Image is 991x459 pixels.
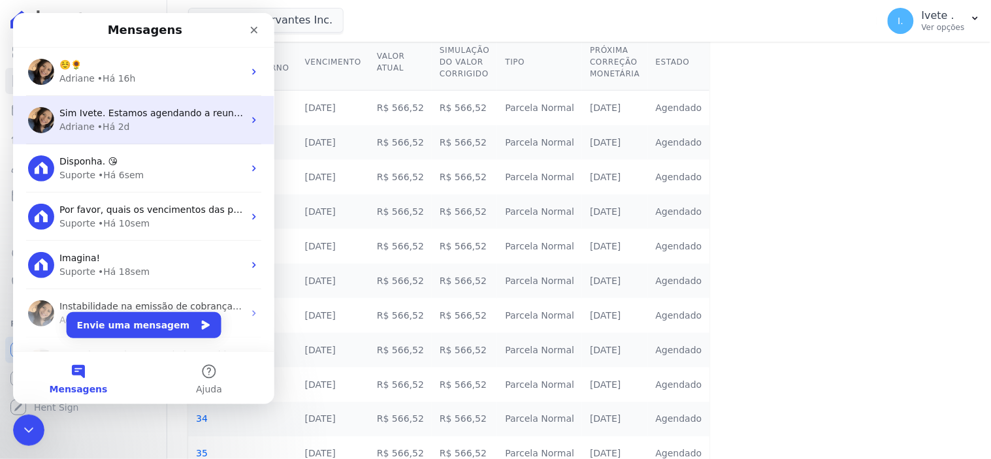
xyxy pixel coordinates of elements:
td: R$ 566,52 [432,298,497,333]
td: R$ 566,52 [369,264,432,298]
span: Mensagens [37,372,95,381]
td: Agendado [648,229,710,264]
span: I. [898,16,904,25]
span: ☺️🌻 [46,46,69,57]
span: Por favor, quais os vencimentos das parcelas? [46,191,258,202]
div: • Há 6sem [85,155,131,169]
div: Plataformas [10,316,156,332]
td: Parcela Normal [497,333,582,368]
td: [DATE] [297,160,369,195]
td: R$ 566,52 [369,160,432,195]
a: Recebíveis [5,337,161,363]
td: R$ 566,52 [432,229,497,264]
td: R$ 566,52 [432,160,497,195]
td: [DATE] [297,368,369,402]
button: I. Ivete . Ver opções [877,3,991,39]
th: Vencimento [297,34,369,91]
td: [DATE] [582,368,647,402]
td: Parcela Normal [497,229,582,264]
td: [DATE] [297,229,369,264]
div: Suporte [46,204,82,217]
div: Suporte [46,252,82,266]
td: R$ 566,52 [432,333,497,368]
td: R$ 566,52 [432,91,497,126]
td: [DATE] [582,160,647,195]
td: R$ 566,52 [369,333,432,368]
td: [DATE] [297,91,369,126]
img: Profile image for Adriane [15,336,41,362]
td: R$ 566,52 [432,125,497,160]
th: Valor Atual [369,34,432,91]
td: R$ 566,52 [432,264,497,298]
a: Clientes [5,154,161,180]
td: [DATE] [297,298,369,333]
td: [DATE] [297,402,369,437]
td: Agendado [648,91,710,126]
td: R$ 566,52 [369,402,432,437]
div: • Há 10sem [85,204,137,217]
td: [DATE] [297,195,369,229]
p: Ivete . [922,9,965,22]
td: Agendado [648,298,710,333]
td: [DATE] [297,333,369,368]
td: Agendado [648,368,710,402]
a: Transferências [5,212,161,238]
a: Crédito [5,240,161,266]
th: Estado [648,34,710,91]
button: Ribeiro Cervantes Inc. [188,8,344,33]
img: Profile image for Suporte [15,239,41,265]
a: Contratos [5,68,161,94]
a: Lotes [5,125,161,151]
a: Minha Carteira [5,183,161,209]
td: Agendado [648,160,710,195]
td: Parcela Normal [497,195,582,229]
td: R$ 566,52 [369,298,432,333]
td: R$ 566,52 [369,368,432,402]
div: • Há 18sem [85,252,137,266]
td: [DATE] [582,333,647,368]
td: Agendado [648,402,710,437]
img: Profile image for Suporte [15,191,41,217]
td: [DATE] [582,195,647,229]
a: 34 [196,414,208,424]
img: Profile image for Adriane [15,46,41,72]
div: • Há 16h [84,59,123,72]
div: Adriane [46,300,82,314]
div: Adriane [46,59,82,72]
td: R$ 566,52 [369,125,432,160]
td: R$ 566,52 [432,402,497,437]
img: Profile image for Suporte [15,142,41,168]
td: R$ 566,52 [369,91,432,126]
a: 35 [196,449,208,459]
td: Parcela Normal [497,264,582,298]
button: Ajuda [131,339,261,391]
th: Simulação do Valor Corrigido [432,34,497,91]
td: [DATE] [297,264,369,298]
td: [DATE] [582,229,647,264]
a: Conta Hent [5,366,161,392]
td: R$ 566,52 [432,368,497,402]
span: Disponha. 😘 [46,143,105,153]
td: Agendado [648,264,710,298]
td: [DATE] [582,264,647,298]
img: Profile image for Adriane [15,287,41,313]
div: Suporte [46,155,82,169]
a: Parcelas [5,97,161,123]
td: [DATE] [582,402,647,437]
iframe: Intercom live chat [13,13,274,404]
td: R$ 566,52 [432,195,497,229]
td: Agendado [648,125,710,160]
td: Agendado [648,333,710,368]
th: Tipo [497,34,582,91]
th: Próxima Correção Monetária [582,34,647,91]
div: Adriane [46,107,82,121]
td: Parcela Normal [497,125,582,160]
span: Ajuda [183,372,209,381]
button: Envie uma mensagem [54,299,208,325]
img: Profile image for Adriane [15,94,41,120]
a: Negativação [5,269,161,295]
td: [DATE] [582,298,647,333]
td: Parcela Normal [497,402,582,437]
td: [DATE] [582,91,647,126]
